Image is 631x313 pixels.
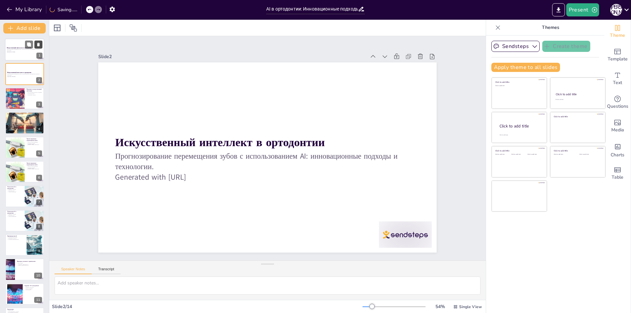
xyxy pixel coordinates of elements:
[36,77,42,83] div: 2
[500,134,541,136] div: Click to add body
[17,263,42,265] p: Повышение эффективности
[608,56,628,63] span: Template
[7,239,25,240] p: Улучшение взаимодействия
[27,93,42,94] p: Преимущества AI
[495,154,510,155] div: Click to add text
[511,154,526,155] div: Click to add text
[611,151,624,159] span: Charts
[7,308,42,310] p: Заключение
[98,54,365,60] div: Slide 2
[36,101,42,107] div: 3
[27,168,42,170] p: [PERSON_NAME] и фиксаторы
[5,63,44,85] div: 2
[7,238,25,239] p: Повышение точности
[7,47,32,49] strong: Искусственный интеллект в ортодонтии
[527,154,542,155] div: Click to add text
[7,113,42,115] p: Применение AI в ортодонтии
[3,23,46,34] button: Add slide
[7,215,23,216] p: Нейронные сети
[25,287,42,288] p: Развитие технологий
[5,137,44,158] div: 5
[115,151,420,172] p: Прогнозирование перемещения зубов с использованием AI: инновационные подходы и технологии.
[35,40,42,48] button: Delete Slide
[7,216,23,217] p: Анализ изображений
[7,76,42,77] p: Generated with [URL]
[5,112,44,134] div: 4
[5,88,44,109] div: 3
[7,51,42,53] p: Generated with [URL]
[556,92,599,96] div: Click to add title
[34,273,42,279] div: 10
[27,162,42,166] p: Прогнозирование перемещения зубов
[50,7,77,13] div: Saving......
[7,115,56,116] p: Анализ данных
[34,297,42,303] div: 11
[69,24,77,32] span: Position
[27,167,42,168] p: Коррекция лечения
[5,38,44,61] div: 1
[27,88,42,92] p: Введение в искусственный интеллект
[5,210,44,232] div: 8
[5,161,44,183] div: 6
[610,32,625,39] span: Theme
[25,289,42,291] p: Интеграция AI
[495,85,542,87] div: Click to add text
[266,4,358,14] input: Insert title
[17,265,42,266] p: Уровень удовлетворенности
[459,304,482,309] span: Single View
[52,23,62,33] div: Layout
[555,99,599,101] div: Click to add text
[25,288,42,289] p: Новые алгоритмы
[495,149,542,152] div: Click to add title
[604,43,631,67] div: Add ready made slides
[7,49,42,51] p: Прогнозирование перемещения зубов с использованием AI: инновационные подходы и технологии.
[36,126,42,132] div: 4
[7,211,23,214] p: Технологии AI в ортодонтии
[604,20,631,43] div: Change the overall theme
[554,115,601,118] div: Click to add title
[542,41,590,52] button: Create theme
[5,185,44,207] div: 7
[25,285,42,287] p: Будущее AI в ортодонтии
[92,267,121,274] button: Transcript
[495,81,542,83] div: Click to add title
[5,258,44,280] div: 10
[36,199,42,205] div: 7
[491,41,540,52] button: Sendsteps
[7,310,42,311] p: Важность AI
[7,311,42,312] p: Прогнозирование и лечение
[604,67,631,91] div: Add text boxes
[17,262,42,264] p: Кейс-стадии
[36,150,42,156] div: 5
[55,267,92,274] button: Speaker Notes
[36,248,42,254] div: 9
[27,166,42,167] p: Точность прогнозирования
[7,213,23,215] p: Машинное обучение
[604,114,631,138] div: Add images, graphics, shapes or video
[27,92,42,93] p: Искусственный интеллект в медицине
[27,138,42,142] p: Прогнозирование перемещения зубов
[5,283,44,305] div: 11
[27,144,42,145] p: [PERSON_NAME] и фиксаторы
[52,303,362,310] div: Slide 2 / 14
[5,234,44,256] div: 9
[17,260,42,262] p: Примеры успешного применения
[7,116,56,118] p: Индивидуализированные планы
[500,123,542,129] div: Click to add title
[552,3,565,16] button: Export to PowerPoint
[613,79,622,86] span: Text
[554,149,601,152] div: Click to add title
[7,236,25,238] p: Ускорение диагностики
[27,142,42,143] p: Точность прогнозирования
[491,63,560,72] button: Apply theme to all slides
[432,303,448,310] div: 54 %
[25,40,33,48] button: Duplicate Slide
[7,191,23,193] p: Анализ изображений
[7,190,23,191] p: Нейронные сети
[579,154,600,155] div: Click to add text
[610,3,622,16] button: А [PERSON_NAME]
[610,4,622,16] div: А [PERSON_NAME]
[27,94,42,96] p: Мониторинг лечения
[7,235,25,237] p: Преимущества AI
[7,73,42,76] p: Прогнозирование перемещения зубов с использованием AI: инновационные подходы и технологии.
